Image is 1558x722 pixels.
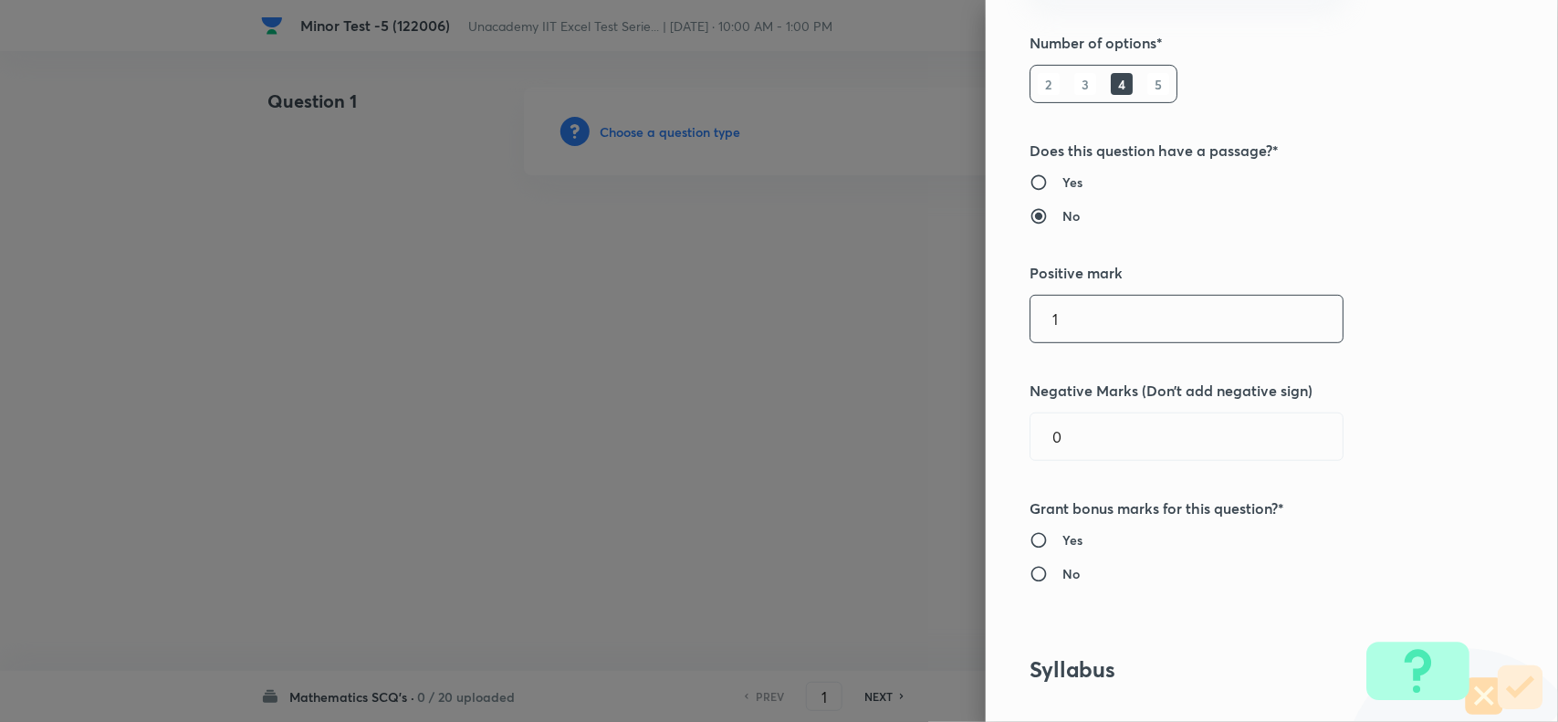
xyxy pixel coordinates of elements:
h6: No [1062,206,1080,225]
h6: 4 [1111,73,1133,95]
h6: 5 [1147,73,1169,95]
h5: Grant bonus marks for this question?* [1030,497,1453,519]
h6: Yes [1062,173,1082,192]
input: Negative marks [1030,413,1343,460]
h5: Positive mark [1030,262,1453,284]
input: Positive marks [1030,296,1343,342]
h6: Yes [1062,530,1082,549]
h5: Number of options* [1030,32,1453,54]
h6: No [1062,564,1080,583]
h3: Syllabus [1030,656,1453,683]
h5: Negative Marks (Don’t add negative sign) [1030,380,1453,402]
h6: 2 [1038,73,1060,95]
h6: 3 [1074,73,1096,95]
h5: Does this question have a passage?* [1030,140,1453,162]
